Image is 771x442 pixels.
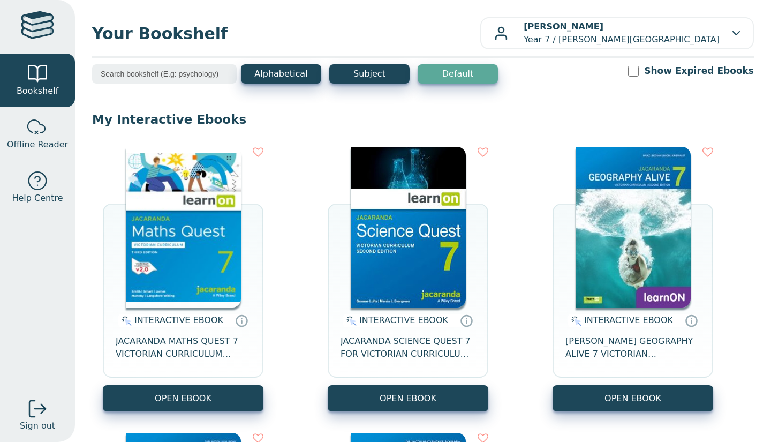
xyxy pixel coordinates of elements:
a: Interactive eBooks are accessed online via the publisher’s portal. They contain interactive resou... [460,314,473,327]
p: Year 7 / [PERSON_NAME][GEOGRAPHIC_DATA] [524,20,720,46]
span: INTERACTIVE EBOOK [584,315,673,325]
a: Interactive eBooks are accessed online via the publisher’s portal. They contain interactive resou... [685,314,698,327]
span: INTERACTIVE EBOOK [134,315,223,325]
b: [PERSON_NAME] [524,21,603,32]
img: interactive.svg [568,314,581,327]
img: interactive.svg [343,314,357,327]
span: JACARANDA MATHS QUEST 7 VICTORIAN CURRICULUM LEARNON EBOOK 3E [116,335,251,361]
button: Alphabetical [241,64,321,84]
span: Bookshelf [17,85,58,98]
img: cc9fd0c4-7e91-e911-a97e-0272d098c78b.jpg [576,147,691,308]
span: [PERSON_NAME] GEOGRAPHY ALIVE 7 VICTORIAN CURRICULUM LEARNON EBOOK 2E [565,335,700,361]
button: Subject [329,64,410,84]
p: My Interactive Ebooks [92,111,754,128]
img: interactive.svg [118,314,132,327]
button: [PERSON_NAME]Year 7 / [PERSON_NAME][GEOGRAPHIC_DATA] [480,17,754,49]
span: Offline Reader [7,138,68,151]
label: Show Expired Ebooks [644,64,754,78]
span: JACARANDA SCIENCE QUEST 7 FOR VICTORIAN CURRICULUM LEARNON 2E EBOOK [341,335,475,361]
img: b87b3e28-4171-4aeb-a345-7fa4fe4e6e25.jpg [126,147,241,308]
span: Your Bookshelf [92,21,480,46]
input: Search bookshelf (E.g: psychology) [92,64,237,84]
a: Interactive eBooks are accessed online via the publisher’s portal. They contain interactive resou... [235,314,248,327]
span: INTERACTIVE EBOOK [359,315,448,325]
button: Default [418,64,498,84]
button: OPEN EBOOK [328,385,488,411]
span: Help Centre [12,192,63,205]
img: 329c5ec2-5188-ea11-a992-0272d098c78b.jpg [351,147,466,308]
button: OPEN EBOOK [553,385,713,411]
button: OPEN EBOOK [103,385,263,411]
span: Sign out [20,419,55,432]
